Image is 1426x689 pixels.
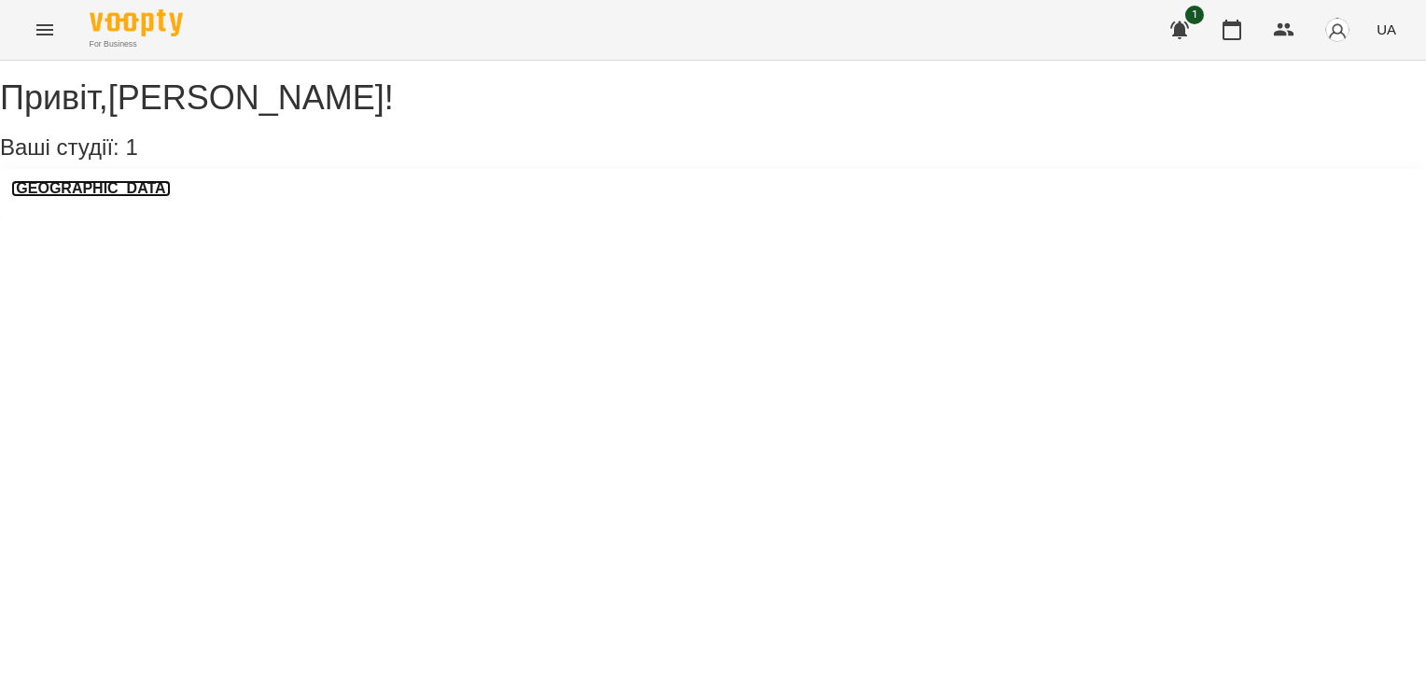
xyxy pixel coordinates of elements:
[1185,6,1204,24] span: 1
[22,7,67,52] button: Menu
[90,9,183,36] img: Voopty Logo
[1324,17,1350,43] img: avatar_s.png
[125,134,137,160] span: 1
[90,38,183,50] span: For Business
[1377,20,1396,39] span: UA
[11,180,171,197] a: [GEOGRAPHIC_DATA]
[1369,12,1404,47] button: UA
